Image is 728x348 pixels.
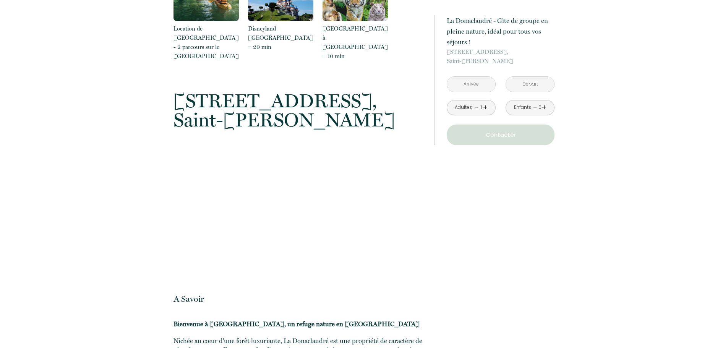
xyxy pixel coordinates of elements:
input: Arrivée [447,77,495,92]
span: [STREET_ADDRESS], [447,47,555,57]
div: 1 [479,104,483,111]
p: La Donaclaudré - Gîte de groupe en pleine nature, idéal pour tous vos séjours ! [447,15,555,47]
p: [GEOGRAPHIC_DATA] à [GEOGRAPHIC_DATA] = 10 min [323,24,388,61]
div: Enfants [514,104,531,111]
span: [STREET_ADDRESS], [173,91,424,110]
button: Contacter [447,125,555,145]
p: Saint-[PERSON_NAME] [173,91,424,129]
a: - [533,102,537,113]
strong: Bienvenue à [GEOGRAPHIC_DATA], un refuge nature en [GEOGRAPHIC_DATA] [173,320,420,328]
input: Départ [506,77,554,92]
p: Disneyland [GEOGRAPHIC_DATA] = 20 min [248,24,313,52]
p: Location de [GEOGRAPHIC_DATA] - 2 parcours sur le [GEOGRAPHIC_DATA] [173,24,239,61]
p: A Savoir [173,294,424,304]
div: Adultes [455,104,472,111]
a: + [542,102,546,113]
div: 0 [538,104,542,111]
p: Contacter [449,130,552,139]
p: Saint-[PERSON_NAME] [447,47,555,66]
a: + [483,102,488,113]
a: - [474,102,478,113]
